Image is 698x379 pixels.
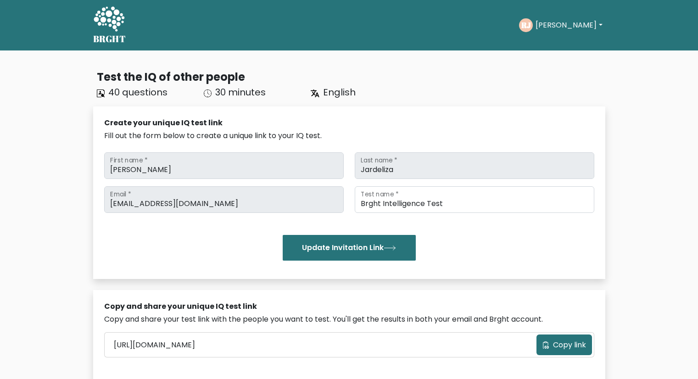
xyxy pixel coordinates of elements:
[93,33,126,45] h5: BRGHT
[521,20,531,30] text: RJ
[104,301,594,312] div: Copy and share your unique IQ test link
[104,130,594,141] div: Fill out the form below to create a unique link to your IQ test.
[108,86,168,99] span: 40 questions
[104,152,344,179] input: First name
[536,334,592,355] button: Copy link
[533,19,605,31] button: [PERSON_NAME]
[355,152,594,179] input: Last name
[104,186,344,213] input: Email
[97,69,605,85] div: Test the IQ of other people
[553,340,586,351] span: Copy link
[215,86,266,99] span: 30 minutes
[323,86,356,99] span: English
[355,186,594,213] input: Test name
[104,314,594,325] div: Copy and share your test link with the people you want to test. You'll get the results in both yo...
[93,4,126,47] a: BRGHT
[283,235,416,261] button: Update Invitation Link
[104,117,594,128] div: Create your unique IQ test link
